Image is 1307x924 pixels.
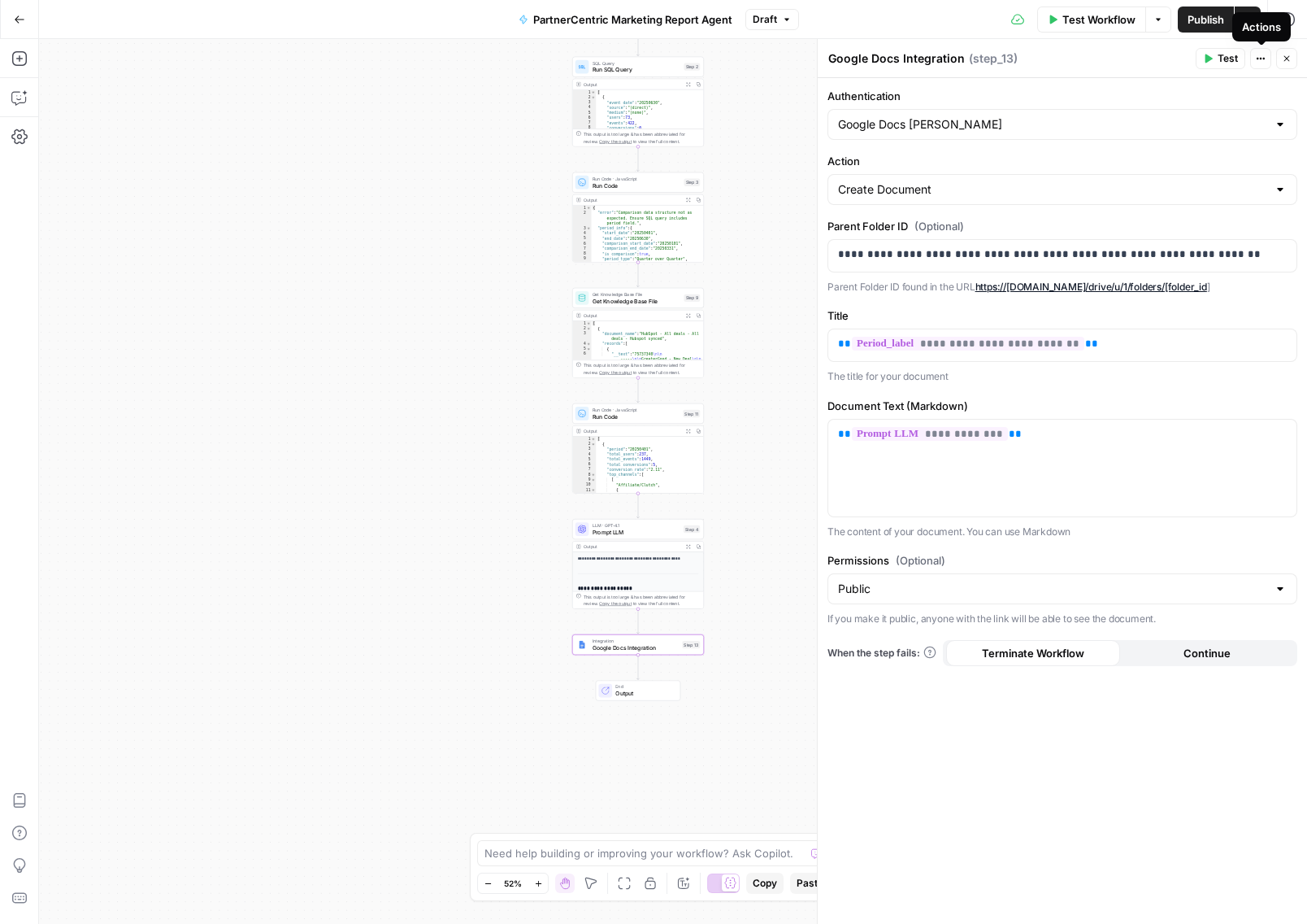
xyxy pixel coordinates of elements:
p: The content of your document. You can use Markdown [827,524,1297,540]
label: Document Text (Markdown) [827,398,1297,414]
span: Prompt LLM [593,528,680,536]
p: The title for your document [827,368,1297,385]
div: 1 [573,205,592,210]
g: Edge from step_13 to end [636,655,639,680]
span: Get Knowledge Base File [593,297,681,305]
div: 5 [573,236,592,241]
input: Google Docs Kris [838,116,1267,133]
g: Edge from step_3 to step_9 [636,262,639,287]
span: Toggle code folding, rows 2 through 9 [586,326,591,331]
input: Public [838,581,1267,597]
label: Action [827,153,1297,169]
div: Get Knowledge Base FileGet Knowledge Base FileStep 9Output[ { "document_name":"HubSpot - All deal... [572,288,704,378]
div: 12 [573,493,597,498]
div: 1 [573,437,597,442]
label: Parent Folder ID [827,218,1297,234]
span: Google Docs Integration [593,643,680,652]
span: Copy the output [599,601,632,606]
span: Toggle code folding, rows 2 through 10 [591,95,596,100]
span: End [615,683,673,690]
button: Draft [745,9,799,30]
div: 5 [573,457,597,462]
div: 5 [573,110,597,115]
span: LLM · GPT-4.1 [593,522,680,529]
div: Output [584,428,680,434]
div: Output [584,543,680,550]
span: Get Knowledge Base File [593,290,681,297]
div: 8 [573,125,597,130]
div: 10 [573,261,592,277]
span: Toggle code folding, rows 1 through 4006 [591,437,596,442]
div: IntegrationGoogle Docs IntegrationStep 13 [572,634,704,655]
span: Output [615,689,673,697]
span: (Optional) [896,552,945,569]
span: Publish [1188,11,1224,28]
div: 4 [573,451,597,456]
span: ( step_13 ) [969,50,1018,67]
p: Parent Folder ID found in the URL ] [827,279,1297,295]
span: Toggle code folding, rows 5 through 7 [586,346,591,351]
span: Copy [753,876,777,891]
div: Step 3 [684,179,700,186]
div: Output [584,196,680,203]
input: Create Document [838,181,1267,198]
div: This output is too large & has been abbreviated for review. to view the full content. [584,131,700,145]
textarea: Google Docs Integration [828,50,965,67]
button: Paste [790,873,830,894]
div: This output is too large & has been abbreviated for review. to view the full content. [584,362,700,376]
span: Toggle code folding, rows 11 through 14 [591,487,596,492]
div: 3 [573,331,592,342]
div: Output [584,81,680,87]
div: 2 [573,326,592,331]
button: Test [1196,48,1245,69]
span: Paste [797,876,823,891]
span: Continue [1183,645,1231,661]
div: 2 [573,95,597,100]
div: 9 [573,477,597,482]
div: 5 [573,346,592,351]
div: 10 [573,482,597,487]
div: 7 [573,467,597,472]
div: SQL QueryRun SQL QueryStep 2Output[ { "event_date":"20250630", "source":"(direct)", "medium":"(no... [572,57,704,147]
g: Edge from step_4 to step_13 [636,608,639,634]
button: Publish [1178,7,1234,33]
div: This output is too large & has been abbreviated for review. to view the full content. [584,593,700,607]
a: https://[DOMAIN_NAME]/drive/u/1/folders/[folder_id [975,281,1207,293]
span: Run Code [593,181,681,190]
div: 9 [573,256,592,261]
span: Copy the output [599,370,632,375]
span: Copy the output [599,138,632,143]
span: Toggle code folding, rows 9 through 15 [591,477,596,482]
div: 7 [573,246,592,251]
div: 6 [573,115,597,120]
span: Test Workflow [1062,11,1135,28]
div: 4 [573,231,592,236]
div: EndOutput [572,681,704,701]
g: Edge from step_9 to step_11 [636,377,639,403]
span: 52% [504,877,522,890]
div: 6 [573,241,592,246]
div: 1 [573,89,597,94]
span: Toggle code folding, rows 2 through 45 [591,442,596,447]
span: Integration [593,638,680,644]
img: Instagram%20post%20-%201%201.png [578,640,586,648]
span: Test [1218,51,1238,66]
span: Run Code · JavaScript [593,407,680,413]
span: Run SQL Query [593,66,681,74]
span: Toggle code folding, rows 8 through 44 [591,473,596,477]
button: Test Workflow [1037,7,1145,33]
div: 8 [573,251,592,256]
span: Toggle code folding, rows 1 through 2243 [591,89,596,94]
span: Run Code · JavaScript [593,175,681,181]
span: Toggle code folding, rows 1 through 12 [586,205,591,210]
button: PartnerCentric Marketing Report Agent [509,7,742,33]
label: Authentication [827,88,1297,104]
span: Draft [753,12,777,27]
div: 6 [573,462,597,467]
div: Step 4 [684,525,700,533]
div: Step 9 [684,294,700,302]
span: Toggle code folding, rows 4 through 8 [586,342,591,346]
div: 2 [573,442,597,447]
span: PartnerCentric Marketing Report Agent [533,11,732,28]
div: Step 13 [682,641,700,648]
